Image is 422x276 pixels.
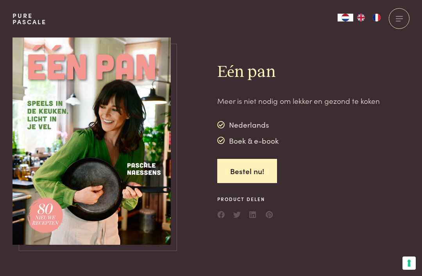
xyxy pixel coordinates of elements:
[217,159,277,183] a: Bestel nu!
[13,12,46,25] a: PurePascale
[338,14,353,21] a: NL
[217,62,380,83] h2: Eén pan
[217,196,274,203] span: Product delen
[338,14,384,21] aside: Language selected: Nederlands
[217,119,279,131] div: Nederlands
[353,14,369,21] a: EN
[217,135,279,146] div: Boek & e-book
[13,37,171,245] img: https://admin.purepascale.com/wp-content/uploads/2025/07/een-pan-voorbeeldcover.png
[369,14,384,21] a: FR
[217,95,380,107] p: Meer is niet nodig om lekker en gezond te koken
[402,256,416,270] button: Uw voorkeuren voor toestemming voor trackingtechnologieën
[353,14,384,21] ul: Language list
[338,14,353,21] div: Language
